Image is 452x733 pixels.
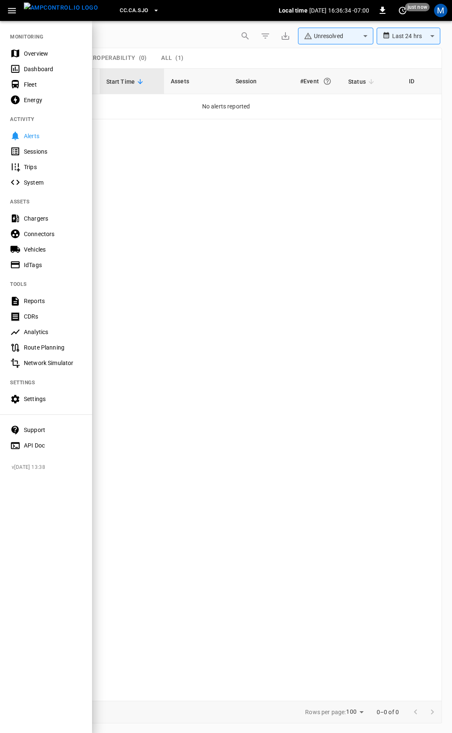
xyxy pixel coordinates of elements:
[24,3,98,13] img: ampcontrol.io logo
[24,261,82,269] div: IdTags
[12,463,85,472] span: v [DATE] 13:38
[24,426,82,434] div: Support
[24,65,82,73] div: Dashboard
[24,80,82,89] div: Fleet
[24,178,82,187] div: System
[24,49,82,58] div: Overview
[24,441,82,450] div: API Doc
[120,6,148,15] span: CC.CA.SJO
[434,4,447,17] div: profile-icon
[24,245,82,254] div: Vehicles
[24,297,82,305] div: Reports
[24,96,82,104] div: Energy
[24,132,82,140] div: Alerts
[396,4,409,17] button: set refresh interval
[24,359,82,367] div: Network Simulator
[24,214,82,223] div: Chargers
[309,6,369,15] p: [DATE] 16:36:34 -07:00
[24,312,82,321] div: CDRs
[24,230,82,238] div: Connectors
[24,147,82,156] div: Sessions
[24,163,82,171] div: Trips
[24,343,82,352] div: Route Planning
[24,395,82,403] div: Settings
[24,328,82,336] div: Analytics
[405,3,430,11] span: just now
[279,6,308,15] p: Local time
